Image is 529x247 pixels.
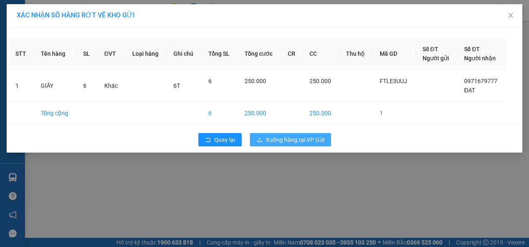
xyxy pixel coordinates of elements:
[77,38,97,70] th: SL
[507,12,514,19] span: close
[423,55,449,62] span: Người gửi
[214,135,235,144] span: Quay lại
[173,82,180,89] span: 6T
[98,38,126,70] th: ĐVT
[464,55,496,62] span: Người nhận
[499,4,522,27] button: Close
[9,70,34,102] td: 1
[257,137,262,143] span: download
[245,78,266,84] span: 250.000
[281,38,303,70] th: CR
[339,38,373,70] th: Thu hộ
[208,78,212,84] span: 6
[238,102,281,125] td: 250.000
[198,133,242,146] button: rollbackQuay lại
[464,78,497,84] span: 0971679777
[464,87,475,94] span: ĐẠT
[167,38,202,70] th: Ghi chú
[373,38,416,70] th: Mã GD
[34,70,77,102] td: GIẤY
[34,38,77,70] th: Tên hàng
[83,82,87,89] span: 6
[9,38,34,70] th: STT
[17,11,135,19] span: XÁC NHẬN SỐ HÀNG RỚT VỀ KHO GỬI
[126,38,167,70] th: Loại hàng
[303,38,339,70] th: CC
[238,38,281,70] th: Tổng cước
[98,70,126,102] td: Khác
[205,137,211,143] span: rollback
[266,135,324,144] span: Xuống hàng tại VP Gửi
[423,46,438,52] span: Số ĐT
[309,78,331,84] span: 250.000
[202,38,238,70] th: Tổng SL
[464,46,480,52] span: Số ĐT
[373,102,416,125] td: 1
[250,133,331,146] button: downloadXuống hàng tại VP Gửi
[303,102,339,125] td: 250.000
[202,102,238,125] td: 6
[380,78,407,84] span: FTLE3UUJ
[34,102,77,125] td: Tổng cộng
